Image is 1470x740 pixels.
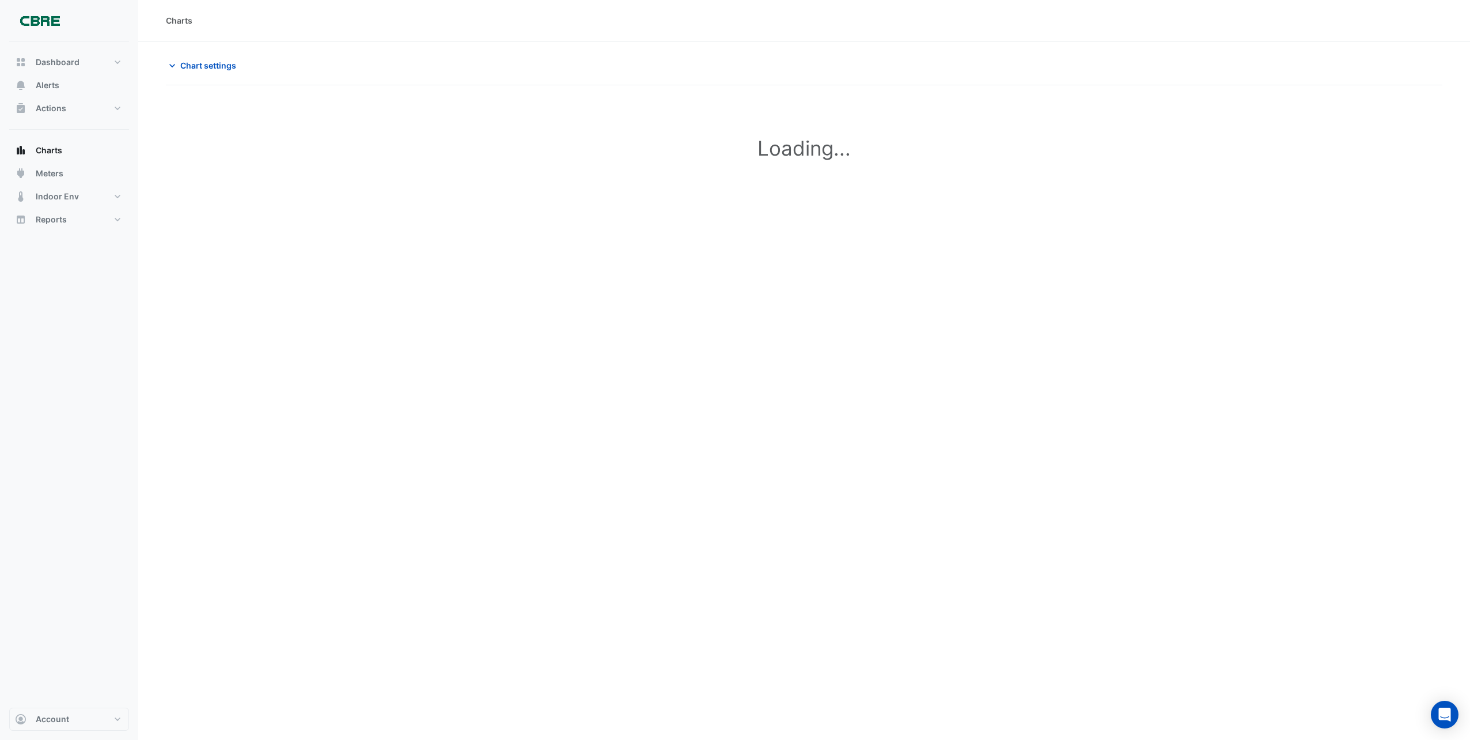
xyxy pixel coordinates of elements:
[36,103,66,114] span: Actions
[9,208,129,231] button: Reports
[9,185,129,208] button: Indoor Env
[15,145,26,156] app-icon: Charts
[36,168,63,179] span: Meters
[36,191,79,202] span: Indoor Env
[15,56,26,68] app-icon: Dashboard
[9,51,129,74] button: Dashboard
[36,145,62,156] span: Charts
[36,713,69,725] span: Account
[15,191,26,202] app-icon: Indoor Env
[1431,701,1458,728] div: Open Intercom Messenger
[9,97,129,120] button: Actions
[166,55,244,75] button: Chart settings
[15,168,26,179] app-icon: Meters
[36,214,67,225] span: Reports
[14,9,66,32] img: Company Logo
[15,214,26,225] app-icon: Reports
[166,14,192,27] div: Charts
[9,74,129,97] button: Alerts
[180,59,236,71] span: Chart settings
[9,162,129,185] button: Meters
[36,80,59,91] span: Alerts
[15,103,26,114] app-icon: Actions
[9,139,129,162] button: Charts
[36,56,79,68] span: Dashboard
[9,708,129,731] button: Account
[191,136,1417,160] h1: Loading...
[15,80,26,91] app-icon: Alerts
